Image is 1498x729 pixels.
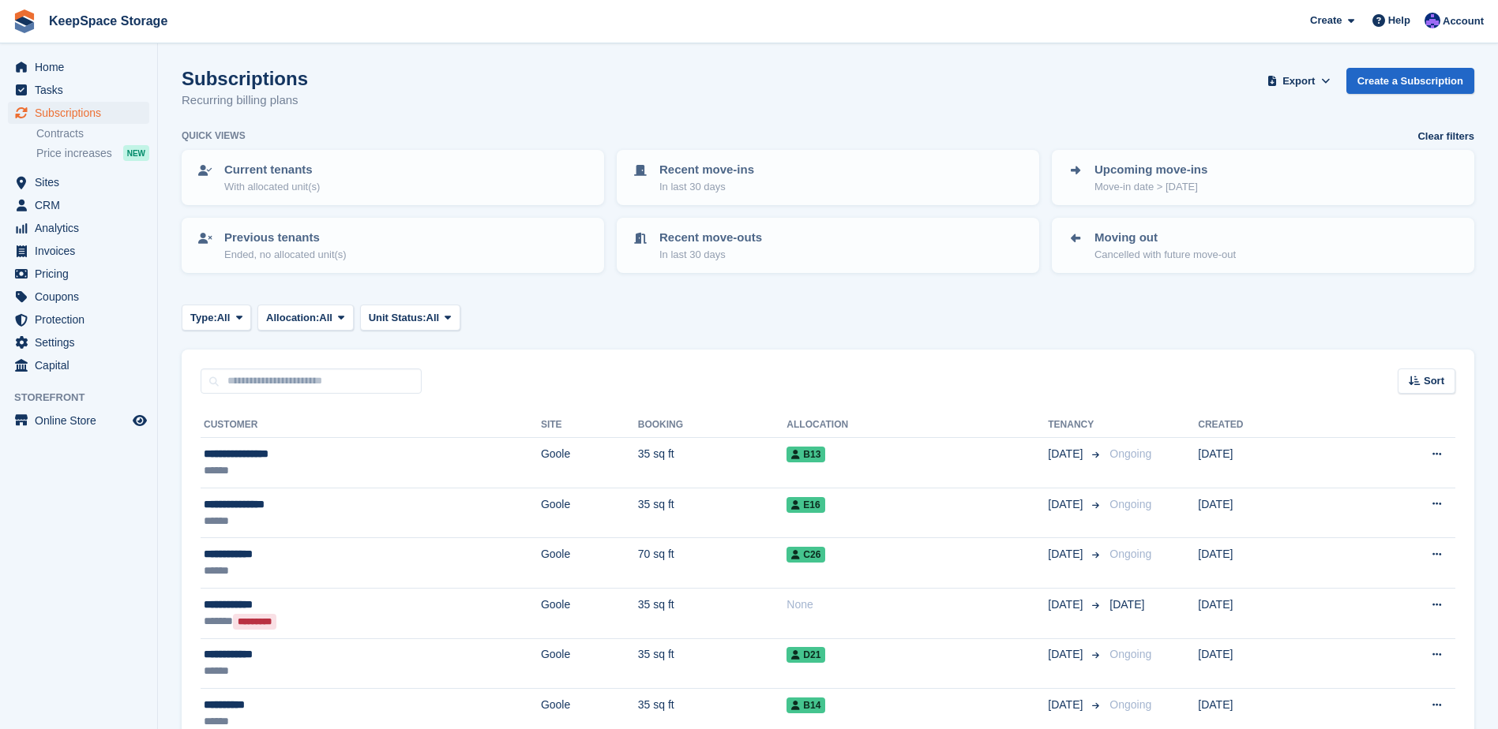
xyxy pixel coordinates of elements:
span: [DATE] [1048,446,1086,462]
span: C26 [787,547,825,563]
span: E16 [787,497,824,513]
span: Ongoing [1109,698,1151,711]
td: [DATE] [1198,488,1346,538]
span: Ongoing [1109,648,1151,660]
span: Coupons [35,286,130,308]
a: Recent move-outs In last 30 days [618,219,1038,271]
span: [DATE] [1048,697,1086,713]
td: Goole [541,638,638,689]
span: Home [35,56,130,78]
a: menu [8,409,149,432]
a: menu [8,354,149,376]
a: menu [8,171,149,193]
span: Pricing [35,263,130,285]
th: Allocation [787,413,1048,438]
span: [DATE] [1048,496,1086,513]
span: Settings [35,331,130,353]
p: In last 30 days [659,179,754,195]
p: Recent move-ins [659,161,754,179]
span: Sort [1424,373,1444,389]
p: Current tenants [224,161,320,179]
p: Recurring billing plans [182,92,308,110]
a: Clear filters [1417,129,1474,144]
h1: Subscriptions [182,68,308,89]
span: CRM [35,194,130,216]
td: Goole [541,588,638,638]
span: B13 [787,447,825,462]
span: Invoices [35,240,130,262]
a: menu [8,102,149,124]
span: Help [1388,13,1410,28]
span: Analytics [35,217,130,239]
a: Upcoming move-ins Move-in date > [DATE] [1053,151,1473,204]
a: menu [8,308,149,331]
a: menu [8,286,149,308]
span: [DATE] [1048,646,1086,663]
p: Recent move-outs [659,229,762,247]
span: Type: [190,310,217,326]
div: NEW [123,145,149,161]
h6: Quick views [182,129,246,143]
span: Ongoing [1109,498,1151,510]
td: 70 sq ft [638,538,787,589]
a: menu [8,331,149,353]
td: 35 sq ft [638,638,787,689]
span: Allocation: [266,310,319,326]
p: Previous tenants [224,229,347,247]
td: Goole [541,488,638,538]
span: Unit Status: [369,310,426,326]
span: [DATE] [1048,546,1086,563]
span: Ongoing [1109,548,1151,560]
a: menu [8,79,149,101]
button: Unit Status: All [360,305,460,331]
a: menu [8,217,149,239]
span: D21 [787,647,825,663]
td: 35 sq ft [638,588,787,638]
th: Tenancy [1048,413,1103,438]
td: [DATE] [1198,638,1346,689]
a: Create a Subscription [1346,68,1474,94]
td: 35 sq ft [638,438,787,488]
a: menu [8,263,149,285]
div: None [787,596,1048,613]
p: Move-in date > [DATE] [1094,179,1207,195]
button: Export [1264,68,1334,94]
p: Ended, no allocated unit(s) [224,247,347,263]
a: Current tenants With allocated unit(s) [183,151,603,204]
span: Sites [35,171,130,193]
img: stora-icon-8386f47178a22dfd0bd8f6a31ec36ba5ce8667c1dd55bd0f319d3a0aa187defe.svg [13,9,36,33]
span: Account [1443,13,1484,29]
th: Customer [201,413,541,438]
td: Goole [541,538,638,589]
td: [DATE] [1198,588,1346,638]
span: All [319,310,332,326]
span: All [426,310,440,326]
span: Create [1310,13,1342,28]
span: Capital [35,354,130,376]
p: Moving out [1094,229,1236,247]
span: [DATE] [1109,598,1144,611]
th: Created [1198,413,1346,438]
th: Booking [638,413,787,438]
a: Recent move-ins In last 30 days [618,151,1038,204]
a: Price increases NEW [36,144,149,162]
span: Ongoing [1109,447,1151,460]
button: Type: All [182,305,251,331]
span: Online Store [35,409,130,432]
img: Chloe Clark [1425,13,1440,28]
span: All [217,310,231,326]
a: Previous tenants Ended, no allocated unit(s) [183,219,603,271]
a: Moving out Cancelled with future move-out [1053,219,1473,271]
p: Upcoming move-ins [1094,161,1207,179]
span: Tasks [35,79,130,101]
td: [DATE] [1198,538,1346,589]
a: Preview store [130,411,149,430]
td: Goole [541,438,638,488]
a: Contracts [36,126,149,141]
p: In last 30 days [659,247,762,263]
span: Storefront [14,390,157,406]
span: Protection [35,308,130,331]
span: B14 [787,697,825,713]
a: menu [8,194,149,216]
span: Export [1282,73,1315,89]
